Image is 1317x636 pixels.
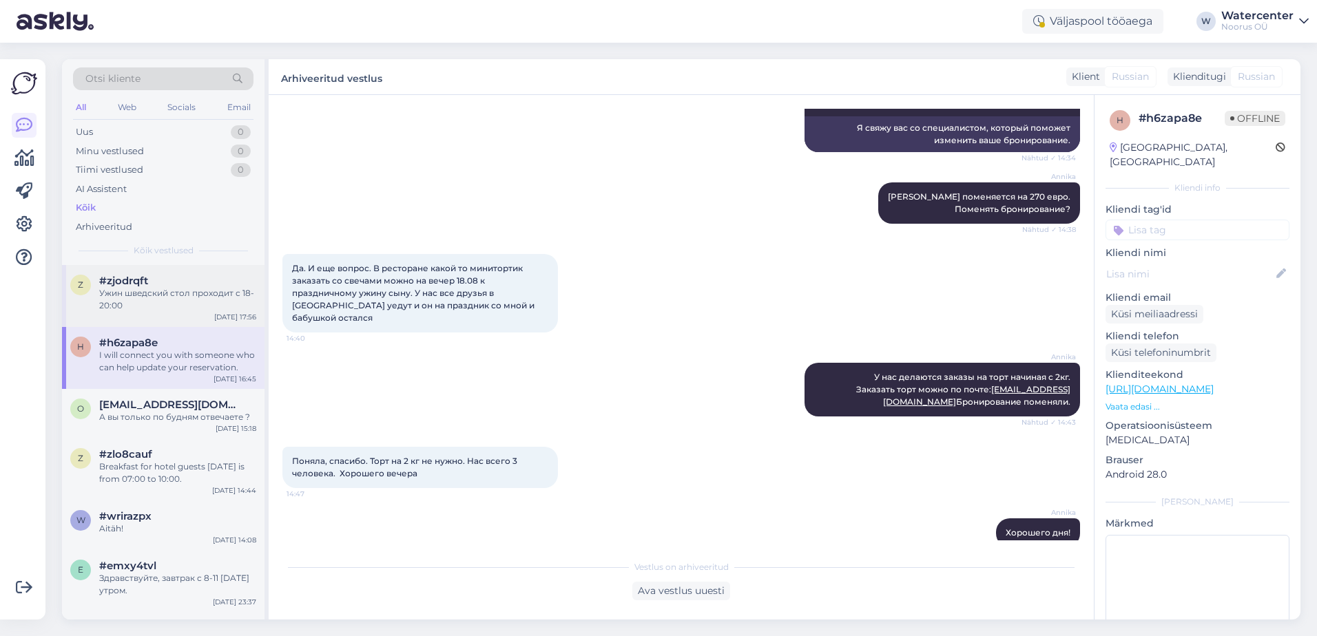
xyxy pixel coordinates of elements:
span: h [1117,115,1123,125]
span: o [77,403,84,414]
div: Arhiveeritud [76,220,132,234]
p: Kliendi email [1106,290,1289,305]
p: Kliendi telefon [1106,329,1289,343]
span: Annika [1024,507,1076,518]
div: Kõik [76,201,96,215]
span: Хорошего дня! [1006,527,1070,538]
p: Klienditeekond [1106,368,1289,382]
span: [PERSON_NAME] поменяется на 270 евро. Поменять бронирование? [888,191,1070,214]
p: [MEDICAL_DATA] [1106,433,1289,447]
span: 14:40 [287,333,338,343]
div: Küsi meiliaadressi [1106,305,1203,324]
div: W [1196,12,1216,31]
a: [URL][DOMAIN_NAME] [1106,383,1214,395]
div: [DATE] 16:45 [214,374,256,384]
div: Web [115,98,139,116]
div: Küsi telefoninumbrit [1106,343,1216,362]
div: [DATE] 14:08 [213,535,256,545]
div: Email [225,98,253,116]
p: Vaata edasi ... [1106,401,1289,413]
div: Aitäh! [99,522,256,535]
div: [GEOGRAPHIC_DATA], [GEOGRAPHIC_DATA] [1110,140,1276,169]
span: Nähtud ✓ 14:34 [1022,153,1076,163]
img: Askly Logo [11,70,37,96]
div: Uus [76,125,93,139]
div: 0 [231,163,251,177]
div: Ava vestlus uuesti [632,582,730,600]
span: #zlo8cauf [99,448,152,460]
div: Minu vestlused [76,145,144,158]
span: z [78,279,83,290]
span: Offline [1225,111,1285,126]
span: Да. И еще вопрос. В ресторане какой то минитортик заказать со свечами можно на вечер 18.08 к праз... [292,263,537,323]
span: #h6zapa8e [99,337,158,349]
div: 0 [231,145,251,158]
div: Socials [165,98,198,116]
span: Nähtud ✓ 14:38 [1022,224,1076,235]
p: Brauser [1106,453,1289,467]
a: WatercenterNoorus OÜ [1221,10,1309,32]
div: Breakfast for hotel guests [DATE] is from 07:00 to 10:00. [99,460,256,485]
div: I will connect you with someone who can help update your reservation. [99,349,256,374]
p: Kliendi nimi [1106,246,1289,260]
span: Поняла, спасибо. Торт на 2 кг не нужно. Нас всего 3 человека. Хорошего вечера [292,456,519,478]
div: Klienditugi [1168,70,1226,84]
div: Я свяжу вас со специалистом, который поможет изменить ваше бронирование. [805,116,1080,152]
div: Здравствуйте, завтрак с 8-11 [DATE] утром. [99,572,256,597]
span: Nähtud ✓ 14:43 [1022,417,1076,427]
span: w [76,515,85,525]
div: # h6zapa8e [1139,110,1225,127]
p: Kliendi tag'id [1106,202,1289,217]
div: All [73,98,89,116]
div: [DATE] 17:56 [214,312,256,322]
span: Kõik vestlused [134,244,194,257]
span: Vestlus on arhiveeritud [634,561,729,573]
span: z [78,453,83,463]
label: Arhiveeritud vestlus [281,67,382,86]
span: h [77,341,84,352]
div: Väljaspool tööaega [1022,9,1163,34]
div: AI Assistent [76,182,127,196]
span: Annika [1024,352,1076,362]
span: #emxy4tvl [99,560,156,572]
p: Android 28.0 [1106,467,1289,482]
p: Operatsioonisüsteem [1106,418,1289,433]
div: 0 [231,125,251,139]
input: Lisa tag [1106,220,1289,240]
span: 14:47 [287,489,338,499]
span: У нас делаются заказы на торт начиная с 2кг. Заказать торт можно по почте: Бронирование поменяли. [856,372,1070,407]
span: Annika [1024,171,1076,182]
span: #wrirazpx [99,510,152,522]
div: [DATE] 15:18 [216,423,256,434]
div: Watercenter [1221,10,1294,21]
div: Noorus OÜ [1221,21,1294,32]
div: Klient [1066,70,1100,84]
span: Otsi kliente [85,72,141,86]
p: Märkmed [1106,516,1289,531]
div: Ужин шведский стол проходит с 18-20:00 [99,287,256,312]
div: [DATE] 14:44 [212,485,256,496]
div: [PERSON_NAME] [1106,496,1289,508]
span: Russian [1112,70,1149,84]
span: #zjodrqft [99,275,148,287]
div: Tiimi vestlused [76,163,143,177]
span: Russian [1238,70,1275,84]
div: А вы только по будням отвечаете ? [99,411,256,423]
div: [DATE] 23:37 [213,597,256,607]
div: Kliendi info [1106,182,1289,194]
span: e [78,564,83,575]
span: okseleng@gmail.com [99,399,242,411]
input: Lisa nimi [1106,266,1274,282]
